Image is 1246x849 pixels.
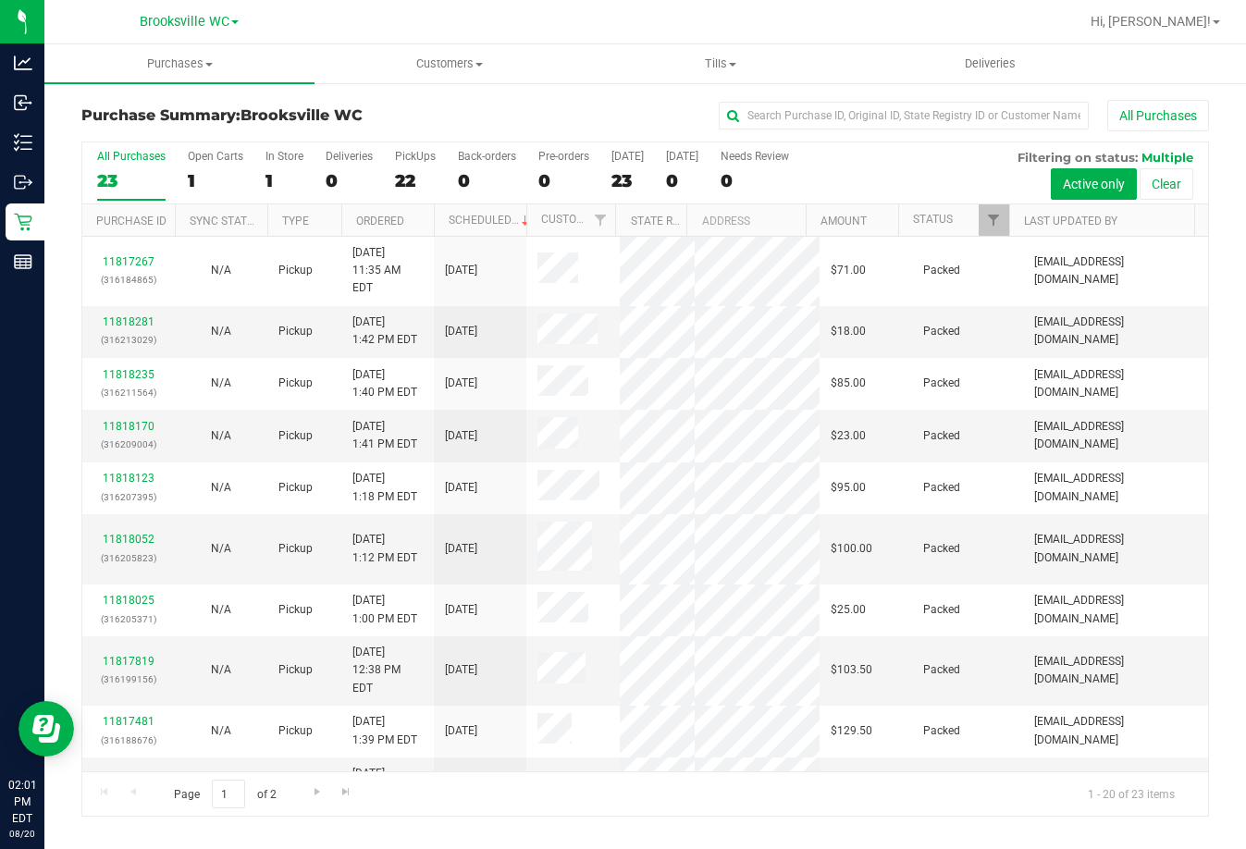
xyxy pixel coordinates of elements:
[265,170,303,191] div: 1
[14,252,32,271] inline-svg: Reports
[1073,780,1190,807] span: 1 - 20 of 23 items
[913,213,953,226] a: Status
[278,479,313,497] span: Pickup
[44,44,315,83] a: Purchases
[445,601,477,619] span: [DATE]
[352,470,417,505] span: [DATE] 1:18 PM EDT
[445,661,477,679] span: [DATE]
[923,375,960,392] span: Packed
[278,540,313,558] span: Pickup
[1107,100,1209,131] button: All Purchases
[352,644,423,697] span: [DATE] 12:38 PM EDT
[585,204,615,236] a: Filter
[278,601,313,619] span: Pickup
[241,106,363,124] span: Brooksville WC
[211,262,231,279] button: N/A
[611,150,644,163] div: [DATE]
[923,661,960,679] span: Packed
[93,488,164,506] p: (316207395)
[278,262,313,279] span: Pickup
[212,780,245,808] input: 1
[282,215,309,228] a: Type
[93,610,164,628] p: (316205371)
[103,255,154,268] a: 11817267
[445,375,477,392] span: [DATE]
[1034,366,1197,401] span: [EMAIL_ADDRESS][DOMAIN_NAME]
[923,540,960,558] span: Packed
[445,479,477,497] span: [DATE]
[1140,168,1193,200] button: Clear
[940,55,1041,72] span: Deliveries
[395,170,436,191] div: 22
[395,150,436,163] div: PickUps
[211,722,231,740] button: N/A
[666,150,698,163] div: [DATE]
[1034,713,1197,748] span: [EMAIL_ADDRESS][DOMAIN_NAME]
[93,732,164,749] p: (316188676)
[97,170,166,191] div: 23
[211,427,231,445] button: N/A
[820,215,867,228] a: Amount
[352,765,423,818] span: [DATE] 11:45 AM EDT
[1051,168,1137,200] button: Active only
[979,204,1009,236] a: Filter
[211,264,231,277] span: Not Applicable
[211,375,231,392] button: N/A
[211,376,231,389] span: Not Applicable
[190,215,261,228] a: Sync Status
[923,601,960,619] span: Packed
[631,215,728,228] a: State Registry ID
[93,271,164,289] p: (316184865)
[352,314,417,349] span: [DATE] 1:42 PM EDT
[721,170,789,191] div: 0
[611,170,644,191] div: 23
[93,384,164,401] p: (316211564)
[81,107,457,124] h3: Purchase Summary:
[211,601,231,619] button: N/A
[140,14,229,30] span: Brooksville WC
[831,661,872,679] span: $103.50
[211,724,231,737] span: Not Applicable
[1034,470,1197,505] span: [EMAIL_ADDRESS][DOMAIN_NAME]
[541,213,598,226] a: Customer
[458,170,516,191] div: 0
[1091,14,1211,29] span: Hi, [PERSON_NAME]!
[1034,418,1197,453] span: [EMAIL_ADDRESS][DOMAIN_NAME]
[97,150,166,163] div: All Purchases
[103,594,154,607] a: 11818025
[326,150,373,163] div: Deliveries
[211,323,231,340] button: N/A
[356,215,404,228] a: Ordered
[278,661,313,679] span: Pickup
[449,214,533,227] a: Scheduled
[278,427,313,445] span: Pickup
[666,170,698,191] div: 0
[14,173,32,191] inline-svg: Outbound
[831,323,866,340] span: $18.00
[1034,592,1197,627] span: [EMAIL_ADDRESS][DOMAIN_NAME]
[721,150,789,163] div: Needs Review
[211,542,231,555] span: Not Applicable
[445,323,477,340] span: [DATE]
[586,44,856,83] a: Tills
[265,150,303,163] div: In Store
[923,479,960,497] span: Packed
[211,481,231,494] span: Not Applicable
[93,671,164,688] p: (316199156)
[211,603,231,616] span: Not Applicable
[831,262,866,279] span: $71.00
[103,315,154,328] a: 11818281
[831,601,866,619] span: $25.00
[1034,253,1197,289] span: [EMAIL_ADDRESS][DOMAIN_NAME]
[103,533,154,546] a: 11818052
[831,375,866,392] span: $85.00
[352,531,417,566] span: [DATE] 1:12 PM EDT
[333,780,360,805] a: Go to the last page
[1034,653,1197,688] span: [EMAIL_ADDRESS][DOMAIN_NAME]
[211,663,231,676] span: Not Applicable
[352,366,417,401] span: [DATE] 1:40 PM EDT
[211,540,231,558] button: N/A
[445,427,477,445] span: [DATE]
[211,661,231,679] button: N/A
[8,827,36,841] p: 08/20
